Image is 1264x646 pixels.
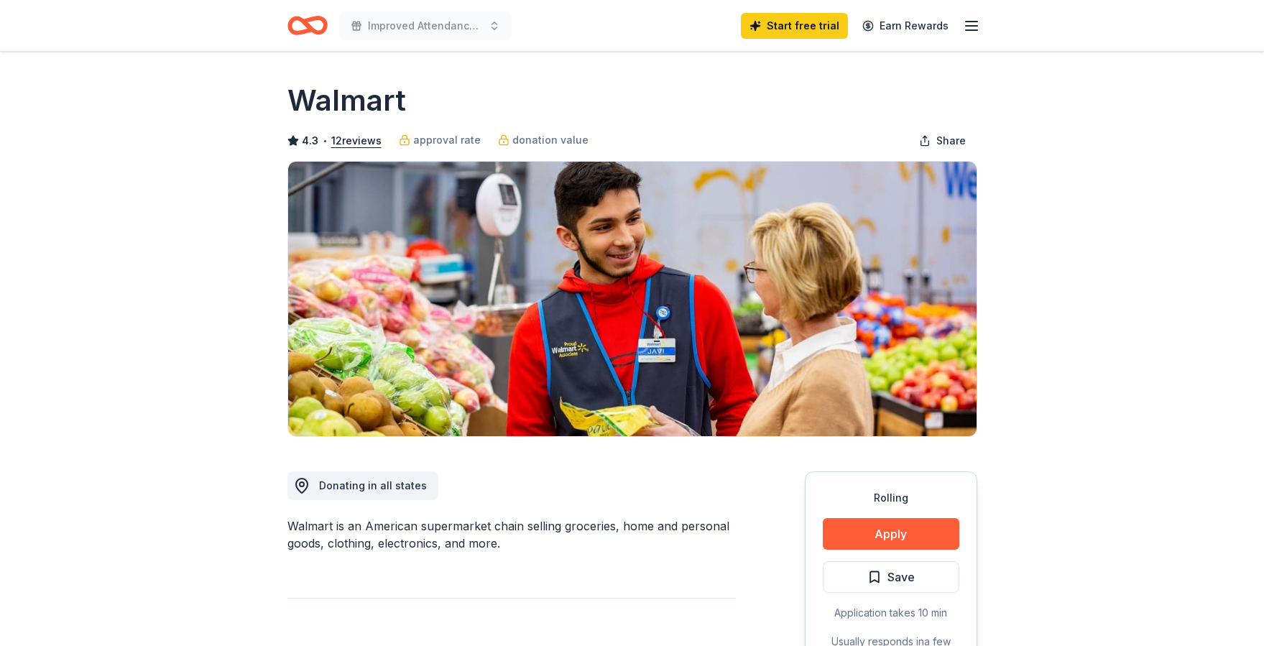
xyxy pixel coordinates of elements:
button: Save [823,561,959,593]
a: Earn Rewards [854,13,957,39]
a: Home [287,9,328,42]
span: 4.3 [302,132,318,149]
span: • [322,135,327,147]
span: Save [887,568,915,586]
a: approval rate [399,131,481,149]
div: Rolling [823,489,959,507]
div: Application takes 10 min [823,604,959,622]
div: Walmart is an American supermarket chain selling groceries, home and personal goods, clothing, el... [287,517,736,552]
a: donation value [498,131,589,149]
img: Image for Walmart [288,162,977,436]
h1: Walmart [287,80,406,121]
button: Improved Attendance Recogntion [339,11,512,40]
a: Start free trial [741,13,848,39]
span: Donating in all states [319,479,427,492]
span: Improved Attendance Recogntion [368,17,483,34]
span: approval rate [413,131,481,149]
button: Share [908,126,977,155]
button: Apply [823,518,959,550]
span: donation value [512,131,589,149]
span: Share [936,132,966,149]
button: 12reviews [331,132,382,149]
